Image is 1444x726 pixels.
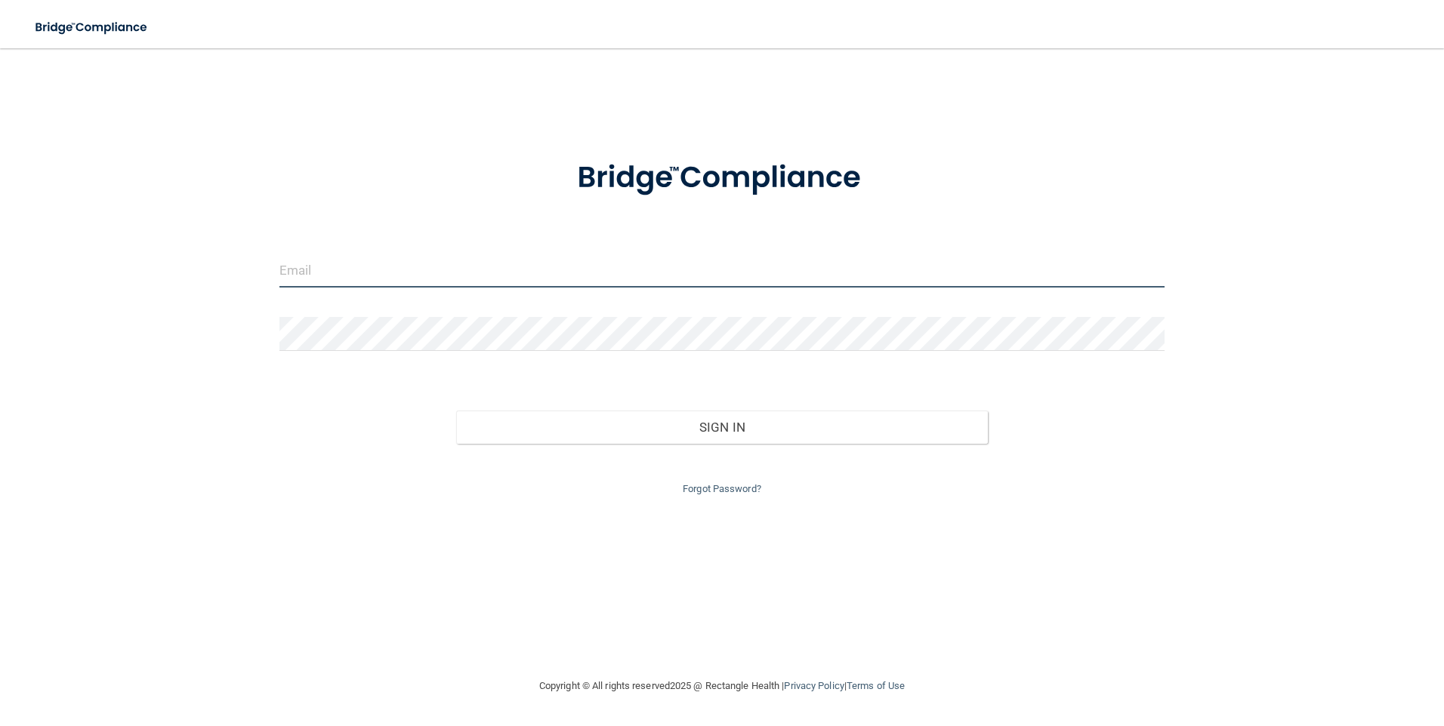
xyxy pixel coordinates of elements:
[847,680,905,691] a: Terms of Use
[279,254,1165,288] input: Email
[23,12,162,43] img: bridge_compliance_login_screen.278c3ca4.svg
[446,662,998,710] div: Copyright © All rights reserved 2025 @ Rectangle Health | |
[546,139,898,217] img: bridge_compliance_login_screen.278c3ca4.svg
[784,680,844,691] a: Privacy Policy
[456,411,988,444] button: Sign In
[683,483,761,494] a: Forgot Password?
